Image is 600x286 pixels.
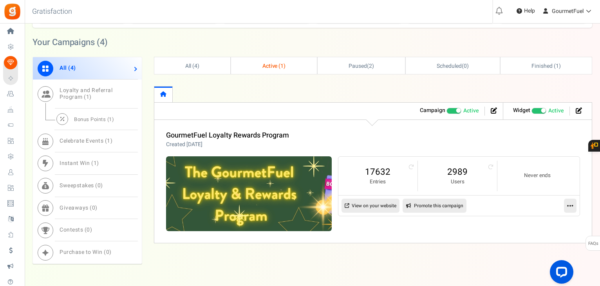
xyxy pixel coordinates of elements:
span: 4 [194,62,197,70]
small: Never ends [505,172,569,179]
span: Purchase to Win ( ) [60,248,112,256]
a: 2989 [426,166,489,178]
span: 0 [92,204,96,212]
span: Contests ( ) [60,226,92,234]
span: Help [522,7,535,15]
small: Users [426,178,489,186]
span: 4 [100,36,105,49]
span: ( ) [437,62,468,70]
p: Created [DATE] [166,141,289,148]
span: All ( ) [185,62,199,70]
span: 1 [280,62,284,70]
span: Finished ( ) [531,62,560,70]
a: 17632 [346,166,410,178]
strong: Campaign [420,106,445,114]
span: Active ( ) [262,62,286,70]
strong: Widget [513,106,530,114]
span: Active [548,107,564,115]
span: 4 [70,64,74,72]
a: Promote this campaign [403,199,466,213]
span: Sweepstakes ( ) [60,181,103,190]
h2: Your Campaigns ( ) [33,38,108,46]
span: Celebrate Events ( ) [60,137,112,145]
img: Gratisfaction [4,3,21,20]
small: Entries [346,178,410,186]
span: 1 [107,137,110,145]
span: 1 [556,62,559,70]
span: GourmetFuel [552,7,584,15]
span: 0 [106,248,110,256]
span: Instant Win ( ) [60,159,99,167]
span: Giveaways ( ) [60,204,98,212]
span: 2 [369,62,372,70]
span: All ( ) [60,64,76,72]
li: Widget activated [507,107,570,116]
a: Help [513,5,538,17]
span: Active [463,107,479,115]
span: Bonus Points ( ) [74,116,114,123]
span: 0 [98,181,101,190]
span: FAQs [588,236,598,251]
span: 0 [464,62,467,70]
a: GourmetFuel Loyalty Rewards Program [166,130,289,141]
span: Scheduled [437,62,462,70]
span: ( ) [349,62,374,70]
h3: Gratisfaction [23,4,81,20]
span: 1 [86,93,90,101]
a: View on your website [342,199,399,213]
span: Loyalty and Referral Program ( ) [60,86,112,101]
span: 1 [94,159,97,167]
span: Paused [349,62,367,70]
span: 1 [109,116,112,123]
span: 0 [87,226,90,234]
